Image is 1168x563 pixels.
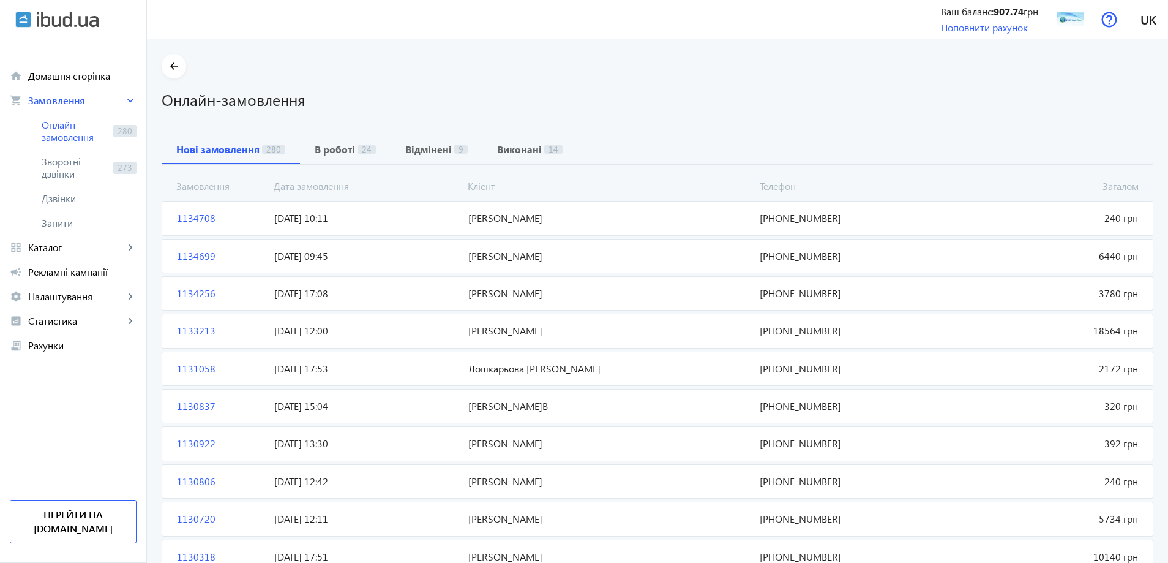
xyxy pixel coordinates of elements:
[949,475,1143,488] span: 240 грн
[463,475,755,488] span: [PERSON_NAME]
[172,399,269,413] span: 1130837
[755,475,949,488] span: [PHONE_NUMBER]
[454,145,468,154] span: 9
[28,339,137,352] span: Рахунки
[42,119,108,143] span: Онлайн-замовлення
[755,512,949,526] span: [PHONE_NUMBER]
[172,211,269,225] span: 1134708
[544,145,563,154] span: 14
[37,12,99,28] img: ibud_text.svg
[463,211,755,225] span: [PERSON_NAME]
[755,437,949,450] span: [PHONE_NUMBER]
[10,241,22,254] mat-icon: grid_view
[113,162,137,174] span: 273
[949,287,1143,300] span: 3780 грн
[42,156,108,180] span: Зворотні дзвінки
[463,512,755,526] span: [PERSON_NAME]
[269,287,463,300] span: [DATE] 17:08
[10,500,137,543] a: Перейти на [DOMAIN_NAME]
[10,70,22,82] mat-icon: home
[176,145,260,154] b: Нові замовлення
[949,324,1143,338] span: 18564 грн
[755,249,949,263] span: [PHONE_NUMBER]
[10,315,22,327] mat-icon: analytics
[28,266,137,278] span: Рекламні кампанії
[463,324,755,338] span: [PERSON_NAME]
[463,287,755,300] span: [PERSON_NAME]
[463,399,755,413] span: [PERSON_NAME]В
[269,211,463,225] span: [DATE] 10:11
[28,94,124,107] span: Замовлення
[755,362,949,376] span: [PHONE_NUMBER]
[358,145,376,154] span: 24
[15,12,31,28] img: ibud.svg
[949,362,1143,376] span: 2172 грн
[1101,12,1117,28] img: help.svg
[755,324,949,338] span: [PHONE_NUMBER]
[172,287,269,300] span: 1134256
[10,94,22,107] mat-icon: shopping_cart
[269,399,463,413] span: [DATE] 15:04
[262,145,285,154] span: 280
[124,241,137,254] mat-icon: keyboard_arrow_right
[949,437,1143,450] span: 392 грн
[172,362,269,376] span: 1131058
[172,324,269,338] span: 1133213
[755,399,949,413] span: [PHONE_NUMBER]
[124,94,137,107] mat-icon: keyboard_arrow_right
[269,179,463,193] span: Дата замовлення
[755,211,949,225] span: [PHONE_NUMBER]
[315,145,355,154] b: В роботі
[463,362,755,376] span: Лошкарьова [PERSON_NAME]
[171,179,269,193] span: Замовлення
[10,339,22,352] mat-icon: receipt_long
[167,59,182,74] mat-icon: arrow_back
[42,217,137,229] span: Запити
[269,437,463,450] span: [DATE] 13:30
[941,5,1038,18] div: Ваш баланс: грн
[1140,12,1156,27] span: uk
[497,145,542,154] b: Виконані
[28,290,124,303] span: Налаштування
[269,324,463,338] span: [DATE] 12:00
[42,192,137,205] span: Дзвінки
[949,512,1143,526] span: 5734 грн
[10,266,22,278] mat-icon: campaign
[463,179,754,193] span: Кліент
[994,5,1024,18] b: 907.74
[755,287,949,300] span: [PHONE_NUMBER]
[28,315,124,327] span: Статистика
[28,241,124,254] span: Каталог
[124,290,137,303] mat-icon: keyboard_arrow_right
[949,211,1143,225] span: 240 грн
[28,70,137,82] span: Домашня сторінка
[269,249,463,263] span: [DATE] 09:45
[269,362,463,376] span: [DATE] 17:53
[405,145,452,154] b: Відмінені
[172,437,269,450] span: 1130922
[162,89,1153,110] h1: Онлайн-замовлення
[949,249,1143,263] span: 6440 грн
[463,437,755,450] span: [PERSON_NAME]
[113,125,137,137] span: 280
[949,179,1144,193] span: Загалом
[10,290,22,303] mat-icon: settings
[949,399,1143,413] span: 320 грн
[755,179,949,193] span: Телефон
[269,512,463,526] span: [DATE] 12:11
[269,475,463,488] span: [DATE] 12:42
[172,512,269,526] span: 1130720
[941,21,1028,34] a: Поповнити рахунок
[172,249,269,263] span: 1134699
[1057,6,1084,33] img: 124745fad4796907db1583131785263-3cabc73a58.jpg
[172,475,269,488] span: 1130806
[463,249,755,263] span: [PERSON_NAME]
[124,315,137,327] mat-icon: keyboard_arrow_right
